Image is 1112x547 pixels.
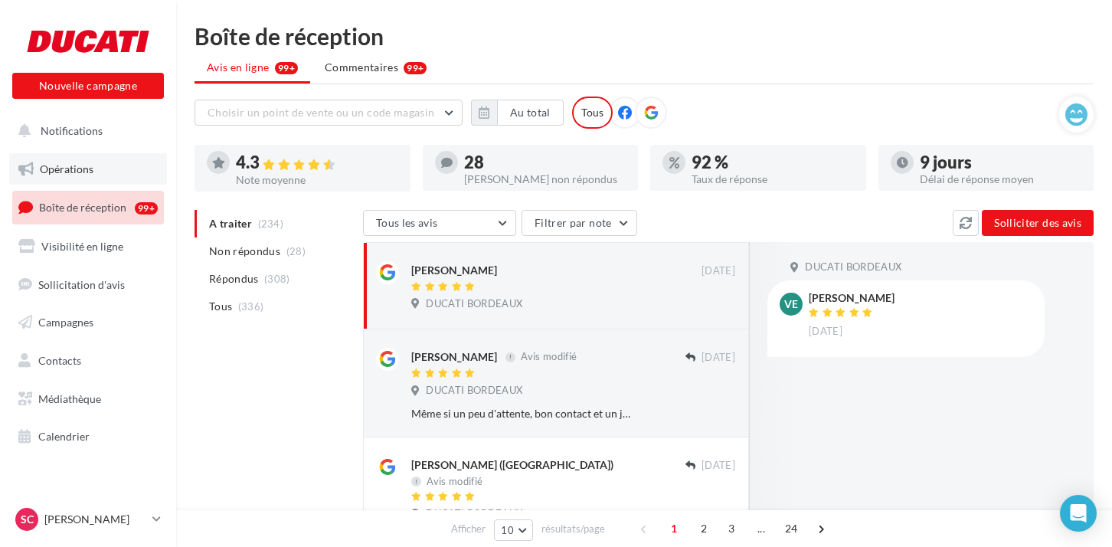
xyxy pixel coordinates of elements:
[209,299,232,314] span: Tous
[39,201,126,214] span: Boîte de réception
[494,519,533,541] button: 10
[195,100,463,126] button: Choisir un point de vente ou un code magasin
[411,263,497,278] div: [PERSON_NAME]
[9,383,167,415] a: Médiathèque
[236,154,398,172] div: 4.3
[702,351,735,365] span: [DATE]
[809,293,895,303] div: [PERSON_NAME]
[411,349,497,365] div: [PERSON_NAME]
[426,384,522,398] span: DUCATI BORDEAUX
[749,516,773,541] span: ...
[209,271,259,287] span: Répondus
[805,260,901,274] span: DUCATI BORDEAUX
[411,457,613,473] div: [PERSON_NAME] ([GEOGRAPHIC_DATA])
[208,106,434,119] span: Choisir un point de vente ou un code magasin
[426,297,522,311] span: DUCATI BORDEAUX
[471,100,564,126] button: Au total
[920,154,1082,171] div: 9 jours
[920,174,1082,185] div: Délai de réponse moyen
[572,97,613,129] div: Tous
[38,277,125,290] span: Sollicitation d'avis
[9,191,167,224] a: Boîte de réception99+
[9,306,167,339] a: Campagnes
[809,325,842,339] span: [DATE]
[779,516,804,541] span: 24
[376,216,438,229] span: Tous les avis
[9,153,167,185] a: Opérations
[427,475,482,487] span: Avis modifié
[404,62,427,74] div: 99+
[9,115,161,147] button: Notifications
[44,512,146,527] p: [PERSON_NAME]
[135,202,158,215] div: 99+
[9,421,167,453] a: Calendrier
[40,162,93,175] span: Opérations
[195,25,1094,47] div: Boîte de réception
[264,273,290,285] span: (308)
[501,524,514,536] span: 10
[41,240,123,253] span: Visibilité en ligne
[497,100,564,126] button: Au total
[464,154,626,171] div: 28
[451,522,486,536] span: Afficher
[21,512,34,527] span: SC
[784,296,798,312] span: VE
[41,124,103,137] span: Notifications
[12,73,164,99] button: Nouvelle campagne
[541,522,605,536] span: résultats/page
[9,269,167,301] a: Sollicitation d'avis
[1060,495,1097,532] div: Open Intercom Messenger
[522,210,637,236] button: Filtrer par note
[9,345,167,377] a: Contacts
[521,351,577,363] span: Avis modifié
[692,174,854,185] div: Taux de réponse
[209,244,280,259] span: Non répondus
[325,60,398,75] span: Commentaires
[236,175,398,185] div: Note moyenne
[9,231,167,263] a: Visibilité en ligne
[38,430,90,443] span: Calendrier
[662,516,686,541] span: 1
[12,505,164,534] a: SC [PERSON_NAME]
[411,406,636,421] div: Même si un peu d'attente, bon contact et un joli parc moto
[692,516,716,541] span: 2
[719,516,744,541] span: 3
[464,174,626,185] div: [PERSON_NAME] non répondus
[692,154,854,171] div: 92 %
[702,459,735,473] span: [DATE]
[363,210,516,236] button: Tous les avis
[38,354,81,367] span: Contacts
[286,245,306,257] span: (28)
[426,507,522,521] span: DUCATI BORDEAUX
[38,392,101,405] span: Médiathèque
[38,316,93,329] span: Campagnes
[702,264,735,278] span: [DATE]
[238,300,264,313] span: (336)
[982,210,1094,236] button: Solliciter des avis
